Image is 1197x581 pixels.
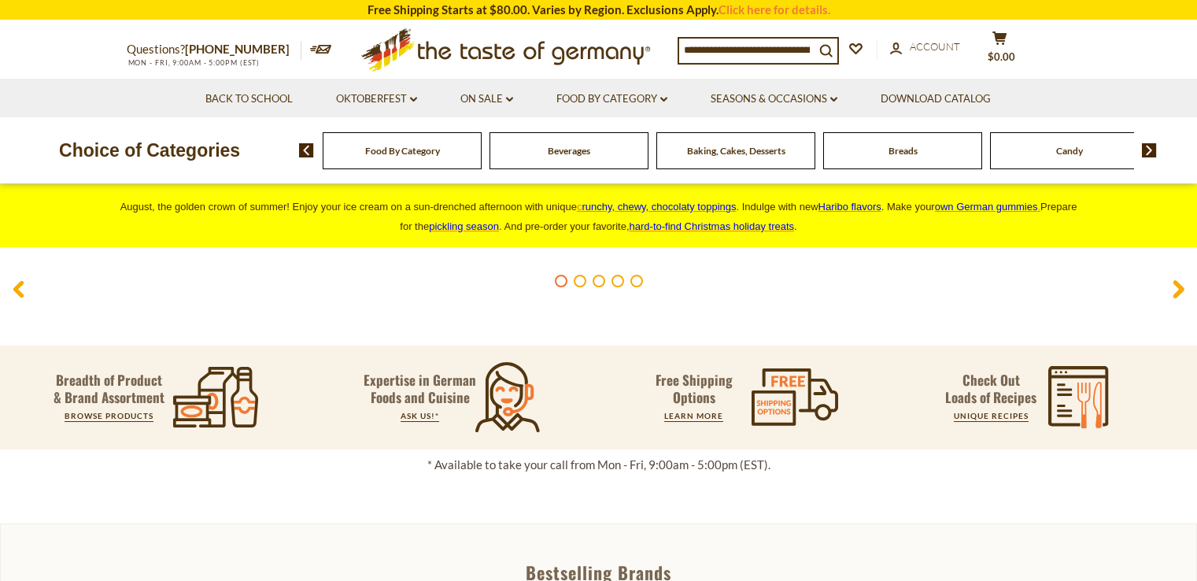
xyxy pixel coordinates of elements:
span: own German gummies [935,201,1038,213]
a: Baking, Cakes, Desserts [687,145,785,157]
p: Free Shipping Options [642,372,746,406]
p: Check Out Loads of Recipes [945,372,1036,406]
a: Back to School [205,91,293,108]
a: Food By Category [556,91,667,108]
p: Expertise in German Foods and Cuisine [364,372,477,406]
span: MON - FRI, 9:00AM - 5:00PM (EST) [127,58,260,67]
a: ASK US!* [401,411,439,420]
a: Oktoberfest [336,91,417,108]
p: Questions? [127,39,301,60]
a: pickling season [429,220,499,232]
button: $0.00 [977,31,1024,70]
a: crunchy, chewy, chocolaty toppings [577,201,737,213]
a: Haribo flavors [818,201,881,213]
a: own German gummies. [935,201,1040,213]
a: UNIQUE RECIPES [954,411,1029,420]
img: previous arrow [299,143,314,157]
p: Breadth of Product & Brand Assortment [54,372,164,406]
span: August, the golden crown of summer! Enjoy your ice cream on a sun-drenched afternoon with unique ... [120,201,1077,232]
a: Seasons & Occasions [711,91,837,108]
span: Account [910,40,960,53]
a: Food By Category [365,145,440,157]
a: Account [890,39,960,56]
a: BROWSE PRODUCTS [65,411,153,420]
span: . [630,220,797,232]
div: Bestselling Brands [1,564,1196,581]
a: Click here for details. [719,2,830,17]
span: $0.00 [988,50,1015,63]
a: Breads [889,145,918,157]
a: Candy [1056,145,1083,157]
a: [PHONE_NUMBER] [185,42,290,56]
a: Download Catalog [881,91,991,108]
img: next arrow [1142,143,1157,157]
span: runchy, chewy, chocolaty toppings [582,201,736,213]
a: Beverages [548,145,590,157]
a: LEARN MORE [664,411,723,420]
a: On Sale [460,91,513,108]
a: hard-to-find Christmas holiday treats [630,220,795,232]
